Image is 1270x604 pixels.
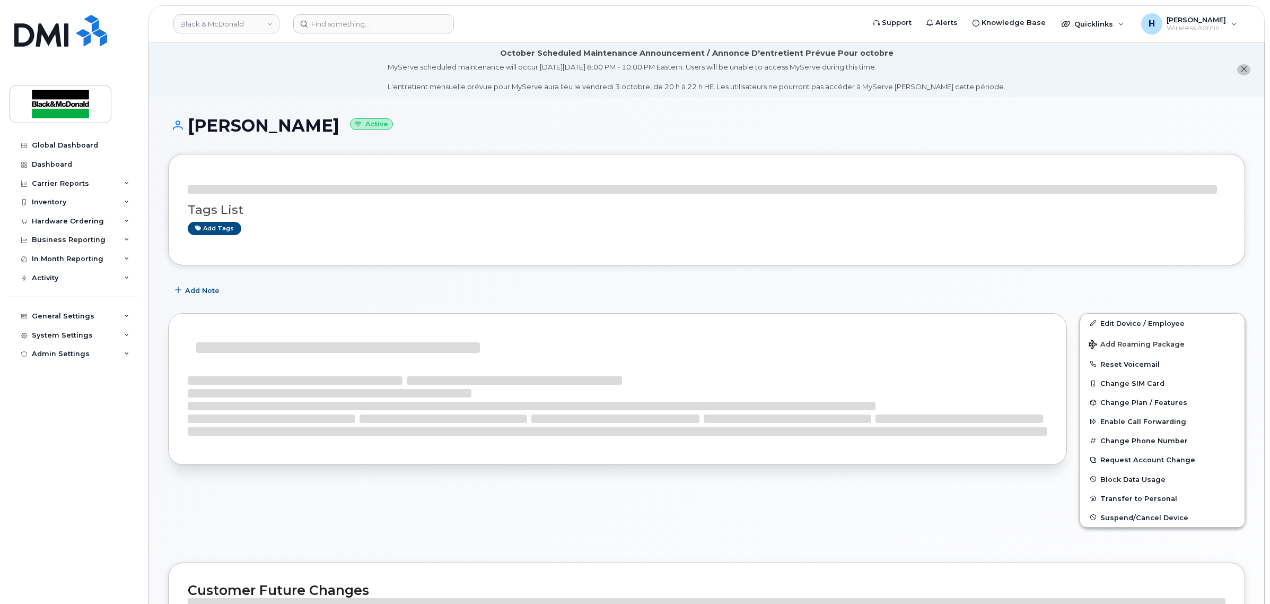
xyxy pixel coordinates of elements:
[1080,431,1245,450] button: Change Phone Number
[1100,513,1188,521] span: Suspend/Cancel Device
[188,582,1225,598] h2: Customer Future Changes
[1080,333,1245,355] button: Add Roaming Package
[1080,470,1245,489] button: Block Data Usage
[350,118,393,131] small: Active
[1080,412,1245,431] button: Enable Call Forwarding
[168,116,1245,135] h1: [PERSON_NAME]
[185,286,220,296] span: Add Note
[1089,340,1185,350] span: Add Roaming Package
[388,62,1005,92] div: MyServe scheduled maintenance will occur [DATE][DATE] 8:00 PM - 10:00 PM Eastern. Users will be u...
[1080,508,1245,527] button: Suspend/Cancel Device
[1080,314,1245,333] a: Edit Device / Employee
[1080,374,1245,393] button: Change SIM Card
[1080,450,1245,469] button: Request Account Change
[1100,418,1186,426] span: Enable Call Forwarding
[1080,393,1245,412] button: Change Plan / Features
[1237,64,1250,75] button: close notification
[1100,399,1187,407] span: Change Plan / Features
[500,48,894,59] div: October Scheduled Maintenance Announcement / Annonce D'entretient Prévue Pour octobre
[188,203,1225,217] h3: Tags List
[188,222,241,235] a: Add tags
[1080,489,1245,508] button: Transfer to Personal
[1080,355,1245,374] button: Reset Voicemail
[168,281,229,300] button: Add Note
